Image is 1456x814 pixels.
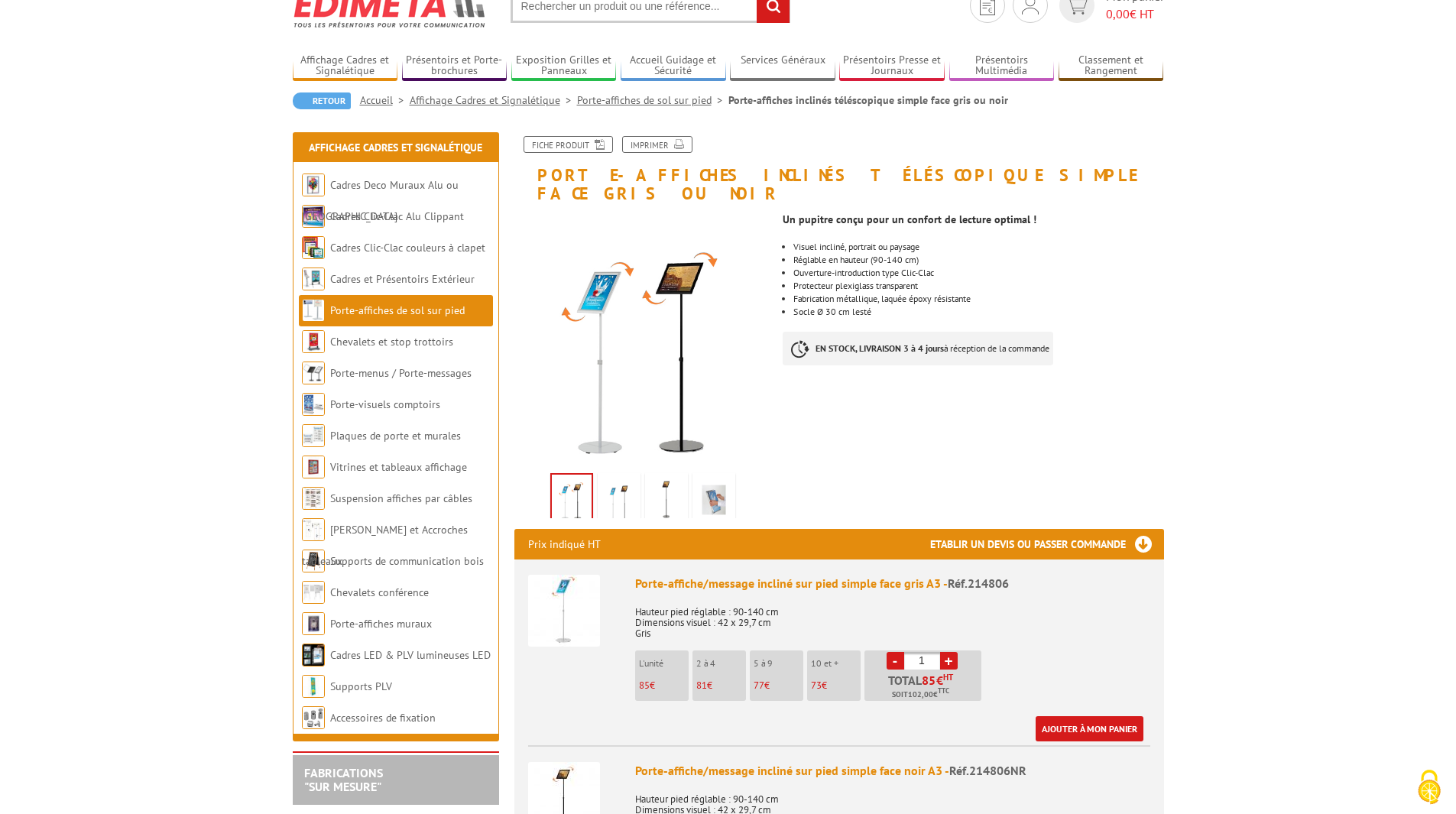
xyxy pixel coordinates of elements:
[330,303,465,317] a: Porte-affiches de sol sur pied
[943,672,953,683] sup: HT
[410,93,577,107] a: Affichage Cadres et Signalétique
[302,362,325,384] img: Porte-menus / Porte-messages
[728,92,1008,108] li: Porte-affiches inclinés téléscopique simple face gris ou noir
[293,92,351,109] a: Retour
[696,680,746,691] p: €
[330,397,440,411] a: Porte-visuels comptoirs
[302,236,325,259] img: Cadres Clic-Clac couleurs à clapet
[622,136,692,153] a: Imprimer
[811,680,861,691] p: €
[696,658,746,669] p: 2 à 4
[552,475,592,522] img: 214805_porte_affiches_messages_sur_pieds_a4_a3_simple_face.jpg
[811,679,822,692] span: 73
[696,679,707,692] span: 81
[514,210,772,468] img: 214805_porte_affiches_messages_sur_pieds_a4_a3_simple_face.jpg
[302,706,325,729] img: Accessoires de fixation
[330,272,475,286] a: Cadres et Présentoirs Extérieur
[940,652,958,670] a: +
[793,281,1163,290] li: Protecteur plexiglass transparent
[639,658,689,669] p: L'unité
[330,429,461,443] a: Plaques de porte et murales
[302,612,325,635] img: Porte-affiches muraux
[892,689,949,701] span: Soit €
[330,460,467,474] a: Vitrines et tableaux affichage
[330,711,436,725] a: Accessoires de fixation
[309,141,482,154] a: Affichage Cadres et Signalétique
[754,680,803,691] p: €
[528,575,600,647] img: Porte-affiche/message incliné sur pied simple face gris A3
[754,679,764,692] span: 77
[696,476,732,524] img: porte_affiches_messages_sur_pieds_a4_a3_simple_face_economiques_alu_2.jpg
[948,576,1009,591] span: Réf.214806
[783,332,1053,365] p: à réception de la commande
[330,648,491,662] a: Cadres LED & PLV lumineuses LED
[793,268,1163,277] div: Ouverture-introduction type Clic-Clac
[302,518,325,541] img: Cimaises et Accroches tableaux
[793,294,1163,303] li: Fabrication métallique, laquée époxy résistante
[302,268,325,290] img: Cadres et Présentoirs Extérieur
[949,54,1055,79] a: Présentoirs Multimédia
[503,136,1176,203] h1: Porte-affiches inclinés téléscopique simple face gris ou noir
[635,762,1150,780] div: Porte-affiche/message incliné sur pied simple face noir A3 -
[816,342,944,354] strong: EN STOCK, LIVRAISON 3 à 4 jours
[302,299,325,322] img: Porte-affiches de sol sur pied
[302,675,325,698] img: Supports PLV
[304,765,383,794] a: FABRICATIONS"Sur Mesure"
[793,307,1163,316] li: Socle Ø 30 cm lesté
[793,255,1163,264] li: Réglable en hauteur (90-140 cm)
[302,581,325,604] img: Chevalets conférence
[330,679,392,693] a: Supports PLV
[360,93,410,107] a: Accueil
[621,54,726,79] a: Accueil Guidage et Sécurité
[330,209,464,223] a: Cadres Clic-Clac Alu Clippant
[601,476,637,524] img: porte_affiches_messages_sur_pieds_a4_a3_simple_face.jpg
[730,54,835,79] a: Services Généraux
[402,54,507,79] a: Présentoirs et Porte-brochures
[1410,768,1448,806] img: Cookies (fenêtre modale)
[302,523,468,568] a: [PERSON_NAME] et Accroches tableaux
[936,674,943,686] span: €
[949,763,1026,778] span: Réf.214806NR
[887,652,904,670] a: -
[302,174,325,196] img: Cadres Deco Muraux Alu ou Bois
[930,529,1164,559] h3: Etablir un devis ou passer commande
[302,178,459,223] a: Cadres Deco Muraux Alu ou [GEOGRAPHIC_DATA]
[1106,6,1130,21] span: 0,00
[648,476,685,524] img: porte_affiches_messages_sur_pieds_a4_a3_simple_face_economiques_noir.jpg
[1402,762,1456,814] button: Cookies (fenêtre modale)
[302,330,325,353] img: Chevalets et stop trottoirs
[330,366,472,380] a: Porte-menus / Porte-messages
[577,93,728,107] a: Porte-affiches de sol sur pied
[754,658,803,669] p: 5 à 9
[635,575,1150,592] div: Porte-affiche/message incliné sur pied simple face gris A3 -
[938,686,949,695] sup: TTC
[330,491,472,505] a: Suspension affiches par câbles
[868,674,981,701] p: Total
[1036,716,1143,741] a: Ajouter à mon panier
[635,596,1150,639] p: Hauteur pied réglable : 90-140 cm Dimensions visuel : 42 x 29,7 cm Gris
[330,241,485,255] a: Cadres Clic-Clac couleurs à clapet
[839,54,945,79] a: Présentoirs Presse et Journaux
[302,487,325,510] img: Suspension affiches par câbles
[330,617,432,631] a: Porte-affiches muraux
[793,242,1163,251] li: Visuel incliné, portrait ou paysage
[922,674,936,686] span: 85
[293,54,398,79] a: Affichage Cadres et Signalétique
[528,529,601,559] p: Prix indiqué HT
[639,679,650,692] span: 85
[811,658,861,669] p: 10 et +
[330,554,484,568] a: Supports de communication bois
[511,54,617,79] a: Exposition Grilles et Panneaux
[302,424,325,447] img: Plaques de porte et murales
[783,212,1138,227] td: Un pupitre conçu pour un confort de lecture optimal !
[302,393,325,416] img: Porte-visuels comptoirs
[330,585,429,599] a: Chevalets conférence
[639,680,689,691] p: €
[908,689,933,701] span: 102,00
[302,644,325,666] img: Cadres LED & PLV lumineuses LED
[524,136,613,153] a: Fiche produit
[1059,54,1164,79] a: Classement et Rangement
[1106,5,1164,23] span: € HT
[302,456,325,478] img: Vitrines et tableaux affichage
[330,335,453,349] a: Chevalets et stop trottoirs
